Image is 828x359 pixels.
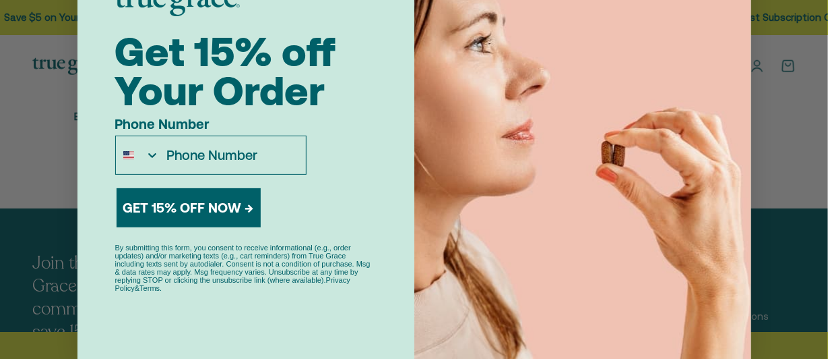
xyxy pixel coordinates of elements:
input: Phone Number [160,136,305,174]
label: Phone Number [115,116,307,136]
img: United States [123,150,134,161]
a: Privacy Policy [115,276,350,292]
button: GET 15% OFF NOW → [117,188,261,227]
button: Search Countries [116,136,160,174]
span: Get 15% off Your Order [115,28,336,114]
a: Terms [139,284,160,292]
p: By submitting this form, you consent to receive informational (e.g., order updates) and/or market... [115,244,377,292]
